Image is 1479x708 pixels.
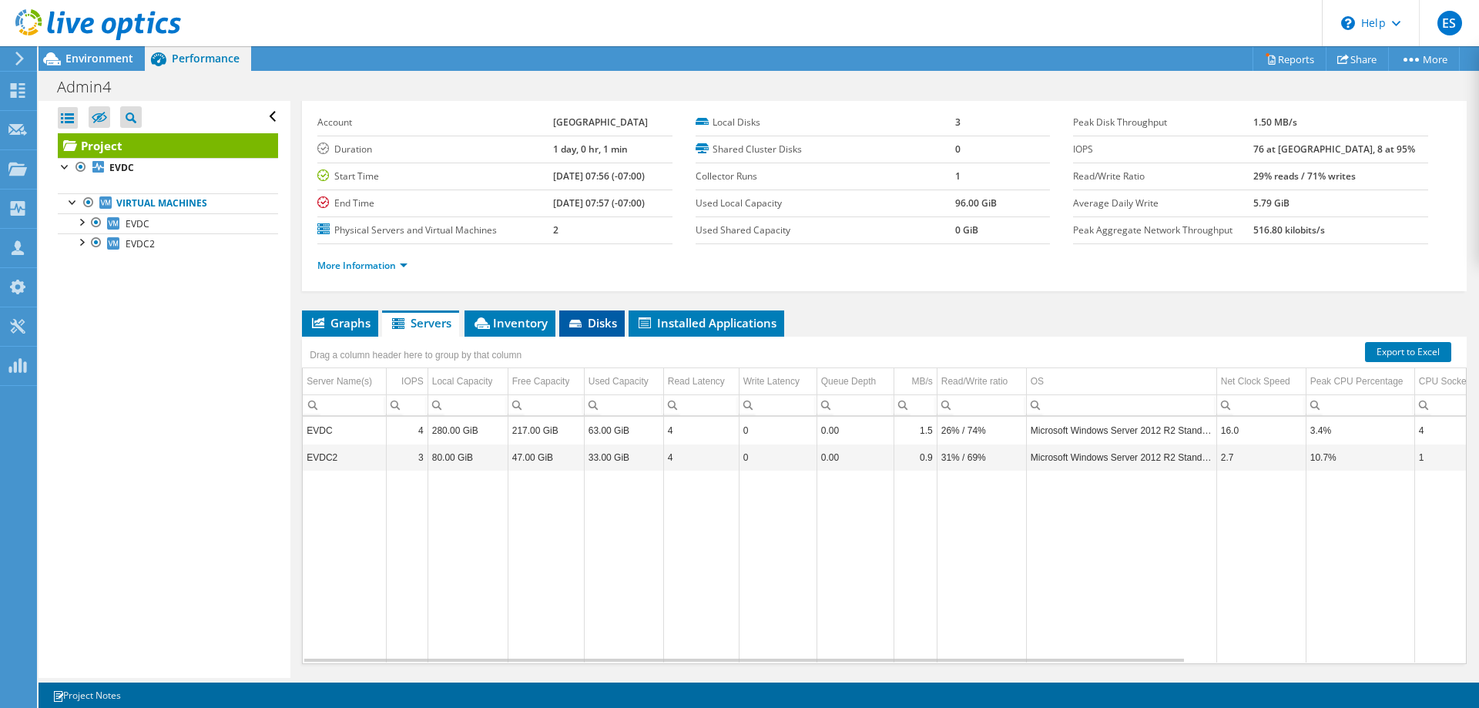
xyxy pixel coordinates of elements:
b: [GEOGRAPHIC_DATA] [553,116,648,129]
div: Server Name(s) [307,372,372,391]
a: Virtual Machines [58,193,278,213]
td: Column Peak CPU Percentage, Value 10.7% [1306,444,1414,471]
div: Peak CPU Percentage [1310,372,1404,391]
td: Column Read Latency, Filter cell [663,394,739,415]
b: 76 at [GEOGRAPHIC_DATA], 8 at 95% [1253,143,1415,156]
td: Column Server Name(s), Value EVDC [303,417,386,444]
span: Disks [567,315,617,331]
a: More [1388,47,1460,71]
td: Column MB/s, Value 1.5 [894,417,937,444]
div: MB/s [911,372,932,391]
td: Column Net Clock Speed, Value 16.0 [1216,417,1306,444]
b: [DATE] 07:57 (-07:00) [553,196,645,210]
td: Write Latency Column [739,368,817,395]
td: Column Used Capacity, Value 63.00 GiB [584,417,663,444]
td: Column Free Capacity, Filter cell [508,394,584,415]
label: End Time [317,196,553,211]
b: [DATE] 07:56 (-07:00) [553,169,645,183]
span: EVDC2 [126,237,155,250]
td: Column Queue Depth, Filter cell [817,394,894,415]
label: Read/Write Ratio [1073,169,1253,184]
td: Used Capacity Column [584,368,663,395]
a: Project Notes [42,686,132,705]
div: Queue Depth [821,372,876,391]
td: Column Server Name(s), Value EVDC2 [303,444,386,471]
td: Column Read/Write ratio, Filter cell [937,394,1026,415]
div: IOPS [401,372,424,391]
span: Graphs [310,315,371,331]
div: CPU Sockets [1419,372,1474,391]
td: Free Capacity Column [508,368,584,395]
label: Peak Aggregate Network Throughput [1073,223,1253,238]
div: Local Capacity [432,372,493,391]
div: Net Clock Speed [1221,372,1290,391]
td: Net Clock Speed Column [1216,368,1306,395]
td: Read/Write ratio Column [937,368,1026,395]
td: Column Free Capacity, Value 47.00 GiB [508,444,584,471]
a: More Information [317,259,407,272]
div: Write Latency [743,372,800,391]
label: Local Disks [696,115,955,130]
b: 3 [955,116,961,129]
label: Average Daily Write [1073,196,1253,211]
b: 2 [553,223,558,237]
b: 1 day, 0 hr, 1 min [553,143,628,156]
div: Used Capacity [589,372,649,391]
td: Column OS, Filter cell [1026,394,1216,415]
td: Column Net Clock Speed, Value 2.7 [1216,444,1306,471]
label: Shared Cluster Disks [696,142,955,157]
td: Column OS, Value Microsoft Windows Server 2012 R2 Standard [1026,444,1216,471]
h1: Admin4 [50,79,135,96]
td: Column Server Name(s), Filter cell [303,394,386,415]
a: EVDC [58,213,278,233]
label: Peak Disk Throughput [1073,115,1253,130]
td: Read Latency Column [663,368,739,395]
b: 516.80 kilobits/s [1253,223,1325,237]
b: EVDC [109,161,134,174]
td: Peak CPU Percentage Column [1306,368,1414,395]
td: Column Read Latency, Value 4 [663,417,739,444]
div: Data grid [302,337,1467,664]
span: EVDC [126,217,149,230]
label: Account [317,115,553,130]
a: EVDC [58,158,278,178]
span: Environment [65,51,133,65]
label: Used Local Capacity [696,196,955,211]
td: Column Local Capacity, Filter cell [428,394,508,415]
td: Column Net Clock Speed, Filter cell [1216,394,1306,415]
a: Share [1326,47,1389,71]
td: Column IOPS, Value 3 [386,444,428,471]
label: Start Time [317,169,553,184]
b: 0 GiB [955,223,978,237]
div: OS [1031,372,1044,391]
div: Read Latency [668,372,725,391]
td: Local Capacity Column [428,368,508,395]
span: Installed Applications [636,315,776,331]
span: Performance [172,51,240,65]
td: Column Read/Write ratio, Value 31% / 69% [937,444,1026,471]
label: Duration [317,142,553,157]
div: Read/Write ratio [941,372,1008,391]
td: Column Peak CPU Percentage, Value 3.4% [1306,417,1414,444]
label: Physical Servers and Virtual Machines [317,223,553,238]
svg: \n [1341,16,1355,30]
td: Column Write Latency, Filter cell [739,394,817,415]
div: Drag a column header here to group by that column [306,344,525,366]
td: Column Peak CPU Percentage, Filter cell [1306,394,1414,415]
td: Column MB/s, Filter cell [894,394,937,415]
b: 5.79 GiB [1253,196,1290,210]
a: Reports [1253,47,1326,71]
td: Column Free Capacity, Value 217.00 GiB [508,417,584,444]
b: 0 [955,143,961,156]
td: OS Column [1026,368,1216,395]
td: Column Read/Write ratio, Value 26% / 74% [937,417,1026,444]
td: Column Local Capacity, Value 80.00 GiB [428,444,508,471]
td: MB/s Column [894,368,937,395]
td: Column IOPS, Value 4 [386,417,428,444]
td: Column Queue Depth, Value 0.00 [817,444,894,471]
td: Column Write Latency, Value 0 [739,417,817,444]
a: Project [58,133,278,158]
b: 96.00 GiB [955,196,997,210]
a: EVDC2 [58,233,278,253]
div: Free Capacity [512,372,570,391]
